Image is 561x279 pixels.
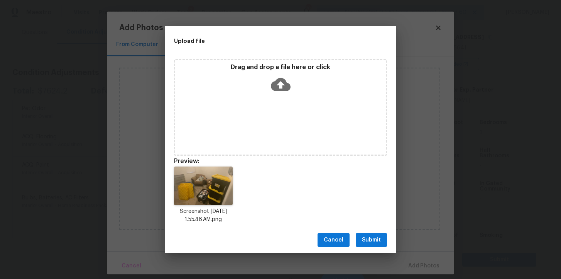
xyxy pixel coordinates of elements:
[324,235,343,245] span: Cancel
[174,37,352,45] h2: Upload file
[174,208,233,224] p: Screenshot [DATE] 1.55.46 AM.png
[175,63,386,71] p: Drag and drop a file here or click
[174,167,233,205] img: AlzPA6DxzcmHAAAAAElFTkSuQmCC
[362,235,381,245] span: Submit
[318,233,350,247] button: Cancel
[356,233,387,247] button: Submit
